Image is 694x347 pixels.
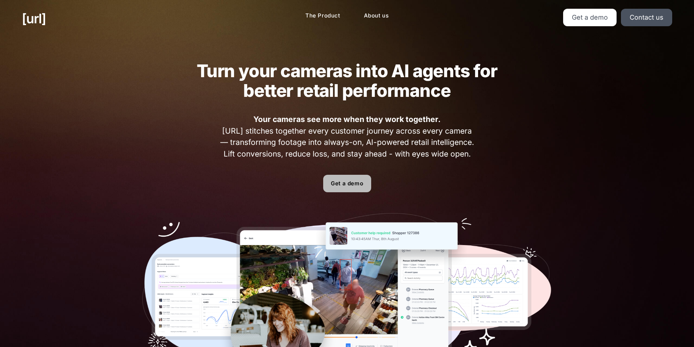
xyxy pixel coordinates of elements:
[300,9,346,23] a: The Product
[323,175,371,192] a: Get a demo
[563,9,617,26] a: Get a demo
[621,9,672,26] a: Contact us
[22,9,46,28] a: [URL]
[182,61,512,100] h2: Turn your cameras into AI agents for better retail performance
[358,9,395,23] a: About us
[218,114,476,159] span: [URL] stitches together every customer journey across every camera — transforming footage into al...
[253,115,441,124] strong: Your cameras see more when they work together.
